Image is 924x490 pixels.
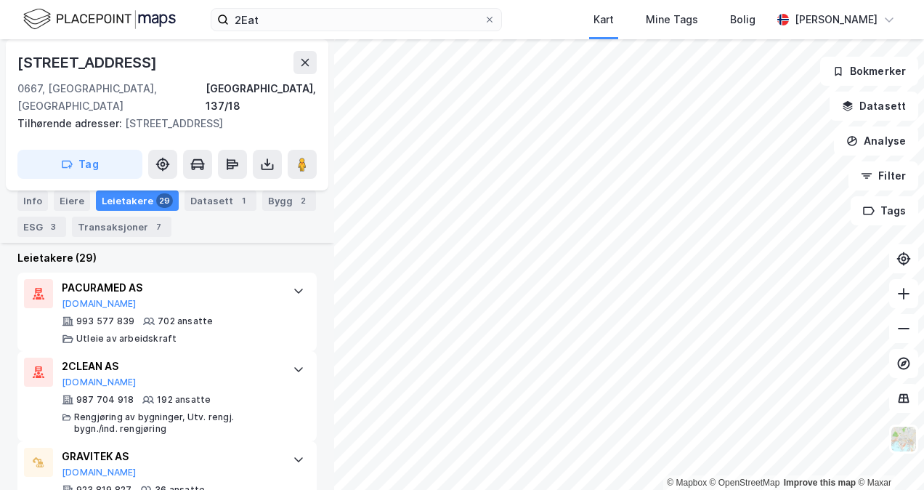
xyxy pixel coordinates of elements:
input: Søk på adresse, matrikkel, gårdeiere, leietakere eller personer [229,9,484,31]
div: ESG [17,217,66,237]
div: [STREET_ADDRESS] [17,115,305,132]
button: Bokmerker [820,57,918,86]
button: Filter [848,161,918,190]
div: Rengjøring av bygninger, Utv. rengj. bygn./ind. rengjøring [74,411,278,435]
div: Leietakere (29) [17,249,317,267]
div: [GEOGRAPHIC_DATA], 137/18 [206,80,317,115]
div: [PERSON_NAME] [795,11,878,28]
button: Datasett [830,92,918,121]
button: [DOMAIN_NAME] [62,377,137,388]
div: Eiere [54,190,90,211]
button: Tag [17,150,142,179]
span: Tilhørende adresser: [17,117,125,129]
a: Mapbox [667,478,707,488]
div: Bolig [730,11,755,28]
div: Utleie av arbeidskraft [76,333,177,345]
div: 2 [296,193,310,208]
iframe: Chat Widget [851,420,924,490]
div: 192 ansatte [157,394,211,406]
div: 7 [151,220,166,234]
img: logo.f888ab2527a4732fd821a326f86c7f29.svg [23,7,176,32]
div: Leietakere [96,190,179,211]
div: [STREET_ADDRESS] [17,51,160,74]
div: Bygg [262,190,316,211]
div: 993 577 839 [76,316,134,327]
div: PACURAMED AS [62,279,278,297]
div: Mine Tags [646,11,698,28]
button: [DOMAIN_NAME] [62,298,137,310]
div: 702 ansatte [158,316,213,327]
button: Tags [851,196,918,225]
div: 29 [156,193,173,208]
div: 3 [46,220,60,234]
div: 1 [236,193,251,208]
button: Analyse [834,126,918,156]
button: [DOMAIN_NAME] [62,467,137,478]
div: Transaksjoner [72,217,171,237]
div: GRAVITEK AS [62,448,278,465]
a: OpenStreetMap [710,478,780,488]
div: Kart [593,11,614,28]
div: Info [17,190,48,211]
div: Kontrollprogram for chat [851,420,924,490]
div: Datasett [185,190,256,211]
a: Improve this map [784,478,856,488]
div: 987 704 918 [76,394,134,406]
div: 0667, [GEOGRAPHIC_DATA], [GEOGRAPHIC_DATA] [17,80,206,115]
div: 2CLEAN AS [62,358,278,375]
